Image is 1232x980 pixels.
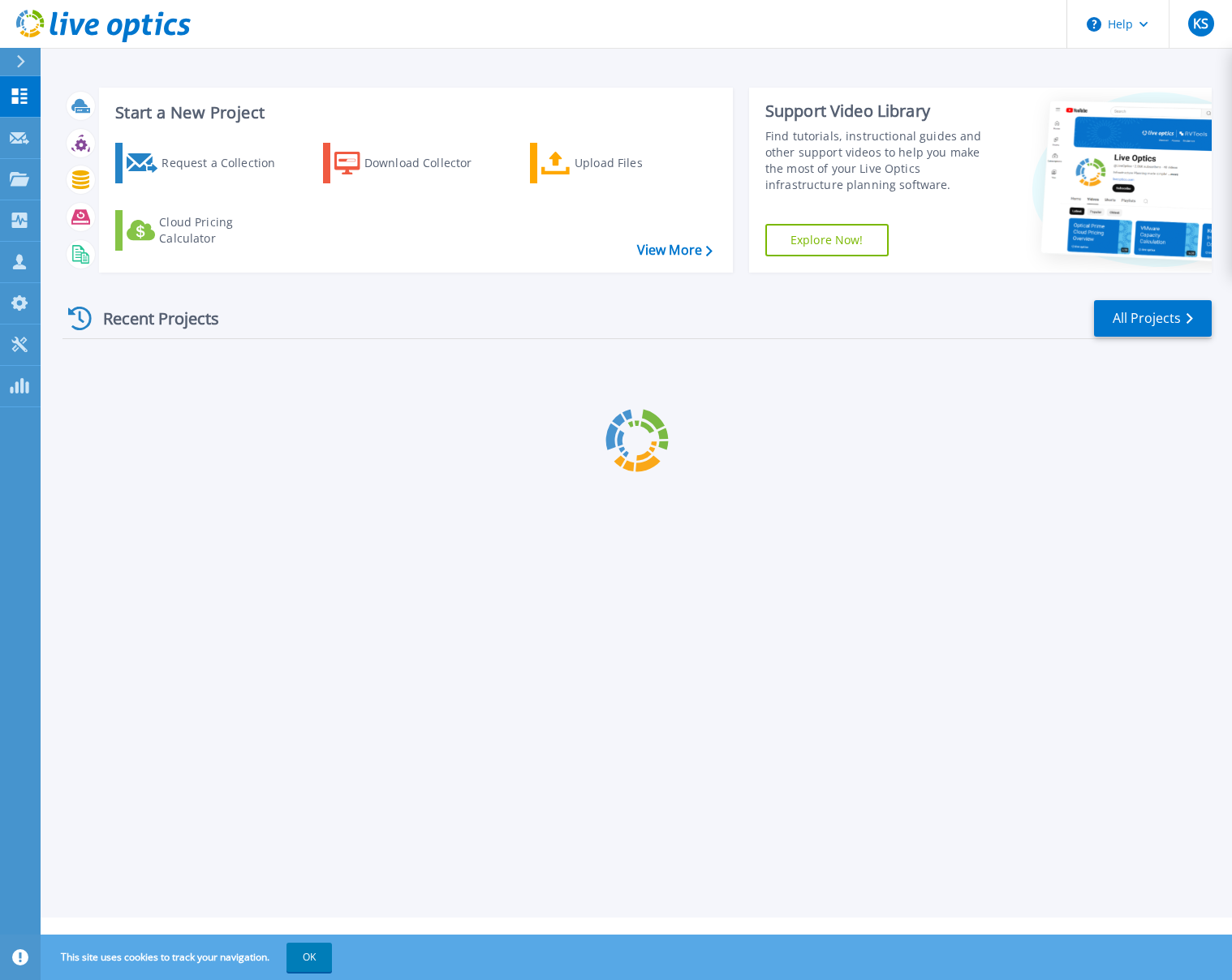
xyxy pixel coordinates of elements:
button: OK [286,943,332,972]
div: Cloud Pricing Calculator [159,214,289,247]
div: Upload Files [575,147,704,179]
div: Download Collector [364,147,494,179]
div: Find tutorials, instructional guides and other support videos to help you make the most of your L... [765,128,997,193]
span: This site uses cookies to track your navigation. [45,943,332,972]
a: Download Collector [323,143,504,183]
div: Support Video Library [765,101,997,122]
a: View More [637,243,713,258]
h3: Start a New Project [115,104,712,122]
div: Request a Collection [162,147,291,179]
a: Request a Collection [115,143,296,183]
div: Recent Projects [62,299,241,338]
a: Explore Now! [765,224,889,256]
a: Upload Files [530,143,711,183]
span: KS [1193,17,1208,30]
a: Cloud Pricing Calculator [115,210,296,251]
a: All Projects [1094,300,1212,337]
